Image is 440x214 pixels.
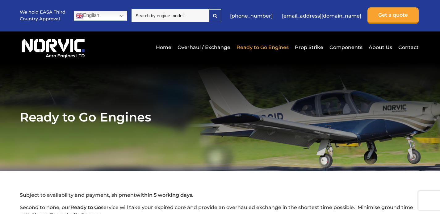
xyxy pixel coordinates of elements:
a: Overhaul / Exchange [176,40,232,55]
input: Search by engine model… [132,9,209,22]
a: About Us [367,40,394,55]
a: Home [154,40,173,55]
h1: Ready to Go Engines [20,109,420,125]
strong: within 5 working days [136,192,192,198]
a: Prop Strike [293,40,325,55]
p: Subject to availability and payment, shipment . [20,191,420,199]
img: Norvic Aero Engines logo [20,36,86,59]
p: We hold EASA Third Country Approval [20,9,66,22]
a: Contact [397,40,419,55]
a: [PHONE_NUMBER] [227,8,276,23]
a: [EMAIL_ADDRESS][DOMAIN_NAME] [279,8,364,23]
a: Components [328,40,364,55]
a: Ready to Go Engines [235,40,290,55]
a: English [74,11,127,21]
img: en [76,12,83,19]
a: Get a quote [367,7,419,24]
strong: Ready to Go [70,204,101,210]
